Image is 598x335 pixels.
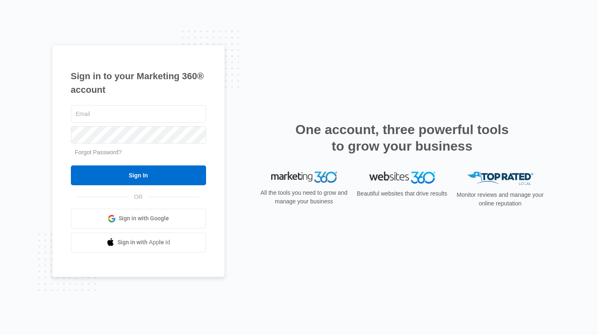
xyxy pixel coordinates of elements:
[119,214,169,223] span: Sign in with Google
[71,209,206,229] a: Sign in with Google
[128,193,148,201] span: OR
[271,172,337,183] img: Marketing 360
[293,121,511,154] h2: One account, three powerful tools to grow your business
[71,105,206,123] input: Email
[454,191,546,208] p: Monitor reviews and manage your online reputation
[258,189,350,206] p: All the tools you need to grow and manage your business
[117,238,170,247] span: Sign in with Apple Id
[369,172,435,184] img: Websites 360
[71,165,206,185] input: Sign In
[467,172,533,185] img: Top Rated Local
[71,233,206,252] a: Sign in with Apple Id
[356,189,448,198] p: Beautiful websites that drive results
[71,69,206,97] h1: Sign in to your Marketing 360® account
[75,149,122,156] a: Forgot Password?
